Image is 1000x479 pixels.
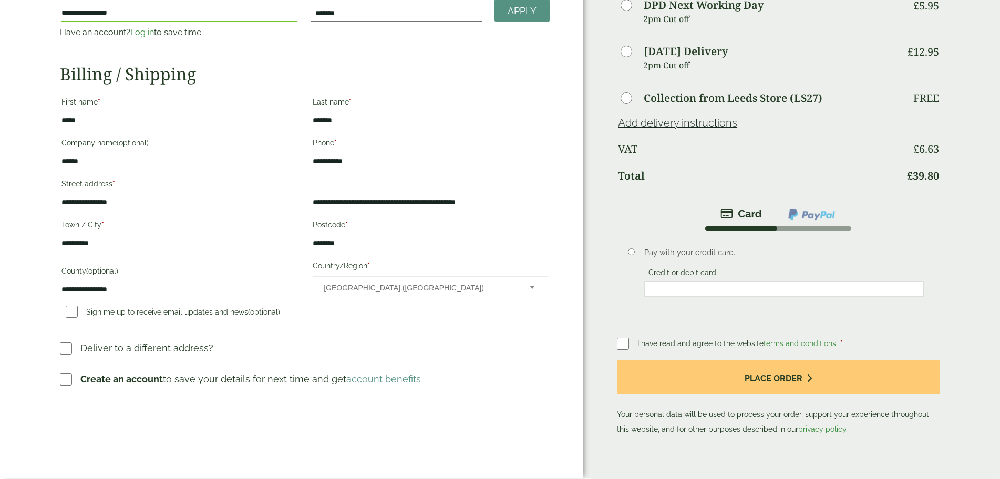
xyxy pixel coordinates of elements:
span: Country/Region [313,276,548,298]
p: to save your details for next time and get [80,372,421,386]
label: Phone [313,136,548,153]
strong: Create an account [80,373,163,384]
p: Have an account? to save time [60,26,298,39]
a: account benefits [346,373,421,384]
p: Your personal data will be used to process your order, support your experience throughout this we... [617,360,940,436]
span: £ [908,45,913,59]
p: Free [913,92,939,105]
a: Add delivery instructions [618,117,737,129]
iframe: Secure card payment input frame [647,284,921,294]
img: ppcp-gateway.png [787,207,836,221]
abbr: required [98,98,100,106]
label: Sign me up to receive email updates and news [61,308,284,319]
span: (optional) [86,267,118,275]
bdi: 39.80 [907,169,939,183]
bdi: 12.95 [908,45,939,59]
label: Postcode [313,217,548,235]
span: United Kingdom (UK) [324,277,516,299]
h2: Billing / Shipping [60,64,550,84]
abbr: required [345,221,348,229]
label: Town / City [61,217,297,235]
a: privacy policy [798,425,846,433]
abbr: required [840,339,843,348]
label: Credit or debit card [644,268,720,280]
a: Log in [130,27,154,37]
p: 2pm Cut off [643,57,900,73]
p: Deliver to a different address? [80,341,213,355]
button: Place order [617,360,940,394]
abbr: required [367,262,370,270]
th: VAT [618,137,900,162]
label: Street address [61,176,297,194]
th: Total [618,163,900,189]
span: £ [913,142,919,156]
label: County [61,264,297,282]
label: Country/Region [313,258,548,276]
p: 2pm Cut off [643,11,900,27]
label: Last name [313,95,548,112]
label: First name [61,95,297,112]
span: Apply [508,5,537,17]
span: (optional) [117,139,149,147]
label: Company name [61,136,297,153]
abbr: required [101,221,104,229]
label: Collection from Leeds Store (LS27) [644,93,822,103]
a: terms and conditions [764,339,836,348]
img: stripe.png [720,207,762,220]
abbr: required [334,139,337,147]
span: £ [907,169,913,183]
span: (optional) [248,308,280,316]
span: I have read and agree to the website [637,339,838,348]
abbr: required [112,180,115,188]
label: [DATE] Delivery [644,46,728,57]
p: Pay with your credit card. [644,247,924,258]
input: Sign me up to receive email updates and news(optional) [66,306,78,318]
abbr: required [349,98,352,106]
bdi: 6.63 [913,142,939,156]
